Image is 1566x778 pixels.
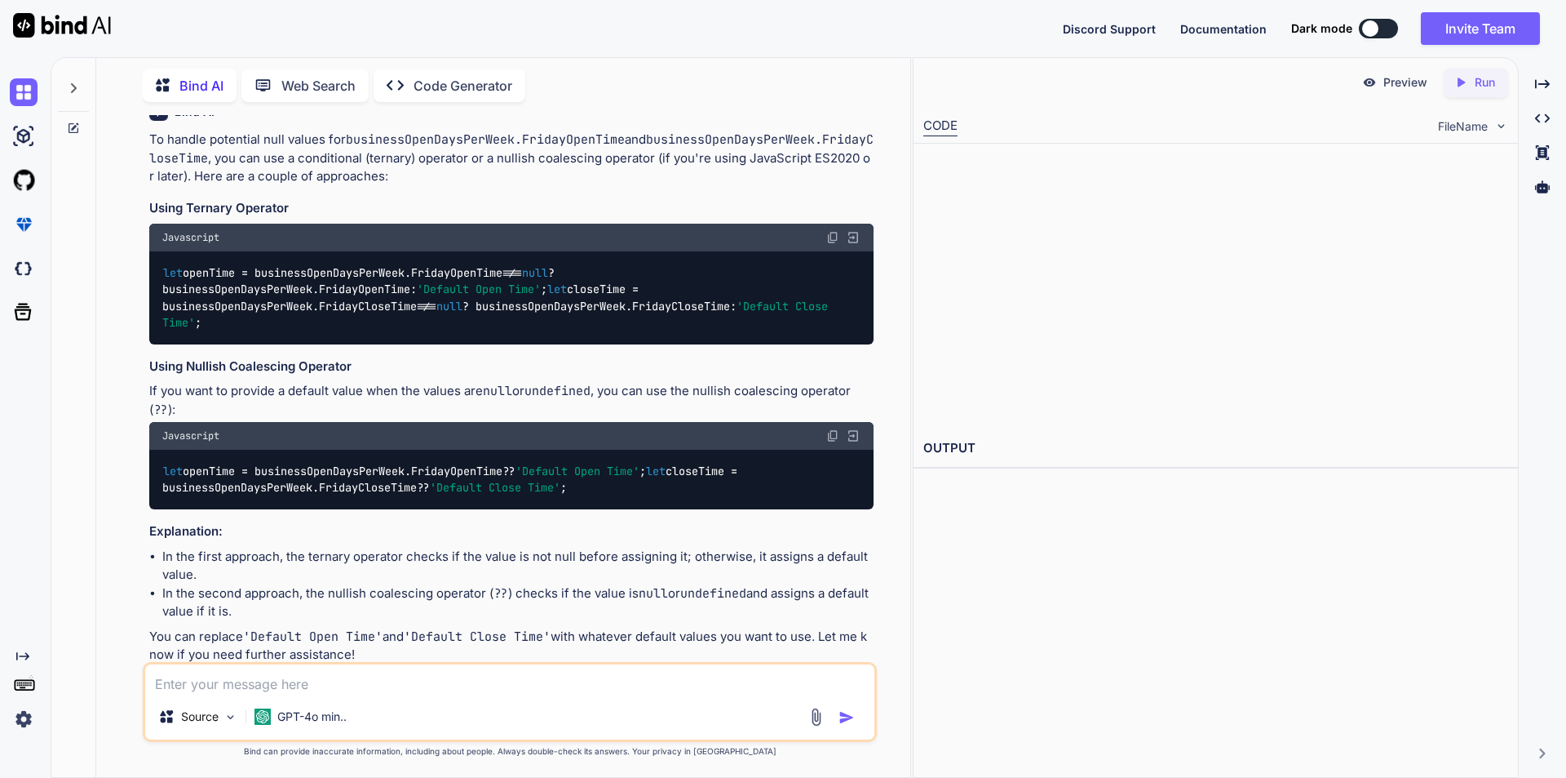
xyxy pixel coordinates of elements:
img: Open in Browser [846,429,860,443]
span: 'Default Close Time' [162,299,834,330]
img: Open in Browser [846,230,860,245]
p: Preview [1383,74,1427,91]
span: FridayCloseTime [632,299,730,313]
p: To handle potential null values for and , you can use a conditional (ternary) operator or a nulli... [149,131,874,186]
button: Documentation [1180,20,1267,38]
code: businessOpenDaysPerWeek.FridayOpenTime [346,131,625,148]
h3: Using Nullish Coalescing Operator [149,358,874,376]
li: In the first approach, the ternary operator checks if the value is not null before assigning it; ... [162,548,874,585]
code: undefined [524,383,591,399]
code: null [483,383,512,399]
div: CODE [923,117,958,136]
img: premium [10,211,38,238]
img: ai-studio [10,122,38,150]
span: FridayCloseTime [319,481,417,496]
code: undefined [680,585,746,602]
span: 'Default Open Time' [417,282,541,297]
button: Discord Support [1063,20,1156,38]
span: Javascript [162,231,219,244]
img: chat [10,78,38,106]
p: Bind AI [179,76,223,96]
img: settings [10,705,38,733]
p: You can replace and with whatever default values you want to use. Let me know if you need further... [149,628,874,665]
code: openTime = businessOpenDaysPerWeek. !== ? businessOpenDaysPerWeek. : ; closeTime = businessOpenDa... [162,265,834,331]
span: FridayOpenTime [411,464,502,478]
p: Run [1475,74,1495,91]
h2: OUTPUT [913,429,1518,468]
h3: Explanation: [149,522,874,541]
span: let [163,265,183,280]
img: Bind AI [13,13,111,38]
span: FridayOpenTime [411,265,502,280]
code: null [639,585,668,602]
img: darkCloudIdeIcon [10,255,38,282]
code: ?? [493,585,508,602]
p: Bind can provide inaccurate information, including about people. Always double-check its answers.... [143,745,877,758]
span: null [436,299,462,313]
button: Invite Team [1421,12,1540,45]
span: let [547,282,567,297]
img: chevron down [1494,119,1508,133]
img: GPT-4o mini [254,709,271,725]
img: copy [826,429,839,442]
h3: Using Ternary Operator [149,199,874,218]
p: Code Generator [414,76,512,96]
code: openTime = businessOpenDaysPerWeek. ?? ; closeTime = businessOpenDaysPerWeek. ?? ; [162,463,744,496]
p: If you want to provide a default value when the values are or , you can use the nullish coalescin... [149,382,874,419]
span: Javascript [162,429,219,442]
img: githubLight [10,167,38,194]
img: attachment [807,708,825,727]
span: let [163,464,183,478]
span: let [646,464,666,478]
p: Web Search [281,76,356,96]
p: Source [181,709,219,725]
span: null [522,265,548,280]
img: icon [838,709,855,726]
p: GPT-4o min.. [277,709,347,725]
span: FridayCloseTime [319,299,417,313]
img: preview [1362,75,1377,90]
span: Dark mode [1291,20,1352,37]
span: 'Default Open Time' [515,464,639,478]
code: businessOpenDaysPerWeek.FridayCloseTime [149,131,874,167]
span: FridayOpenTime [319,282,410,297]
code: 'Default Close Time' [404,629,551,645]
code: 'Default Open Time' [243,629,383,645]
li: In the second approach, the nullish coalescing operator ( ) checks if the value is or and assigns... [162,585,874,621]
span: FileName [1438,118,1488,135]
span: Discord Support [1063,22,1156,36]
code: ?? [153,402,168,418]
span: 'Default Close Time' [430,481,560,496]
img: copy [826,231,839,244]
span: Documentation [1180,22,1267,36]
img: Pick Models [223,710,237,724]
